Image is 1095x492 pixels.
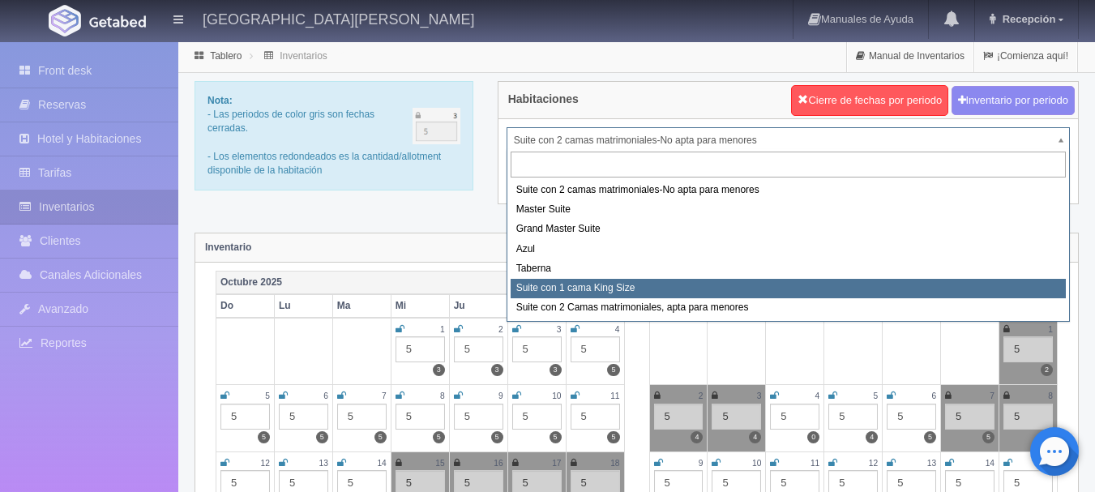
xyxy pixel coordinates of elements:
div: Taberna [511,259,1066,279]
div: Suite con 1 cama King Size [511,279,1066,298]
div: Suite con 2 Camas matrimoniales, apta para menores [511,298,1066,318]
div: Azul [511,240,1066,259]
div: Master Suite [511,200,1066,220]
div: Suite con 2 camas matrimoniales-No apta para menores [511,181,1066,200]
div: Grand Master Suite [511,220,1066,239]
